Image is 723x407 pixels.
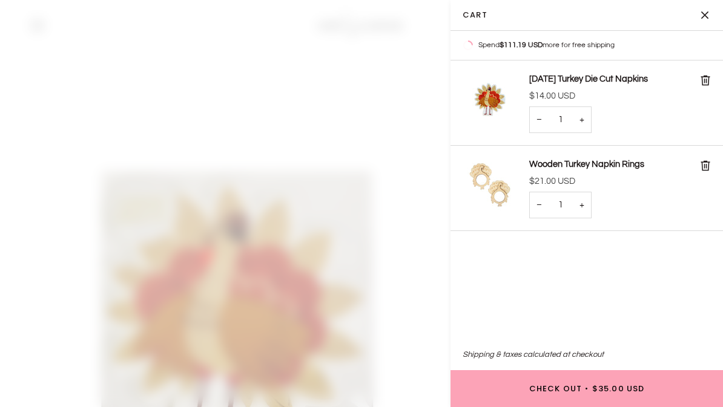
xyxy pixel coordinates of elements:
[463,158,517,218] a: Wooden Turkey Napkin Rings
[529,160,644,169] a: Wooden Turkey Napkin Rings
[529,192,549,219] button: −
[572,192,592,219] button: +
[478,41,615,50] span: Spend more for free shipping
[463,73,517,133] a: Thanksgiving Turkey Die Cut Napkins
[592,385,645,392] span: $35.00 USD
[463,73,517,127] img: Thanksgiving Turkey Die Cut Napkins
[529,175,711,188] p: $21.00 USD
[529,90,711,103] p: $14.00 USD
[572,106,592,134] button: +
[582,385,592,392] span: •
[500,41,543,49] span: $111.19 USD
[451,370,723,407] button: Check Out• $35.00 USD
[529,74,648,83] a: [DATE] Turkey Die Cut Napkins
[463,158,517,212] img: Wooden Turkey Napkin Rings
[463,350,604,359] em: Shipping & taxes calculated at checkout
[529,106,549,134] button: −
